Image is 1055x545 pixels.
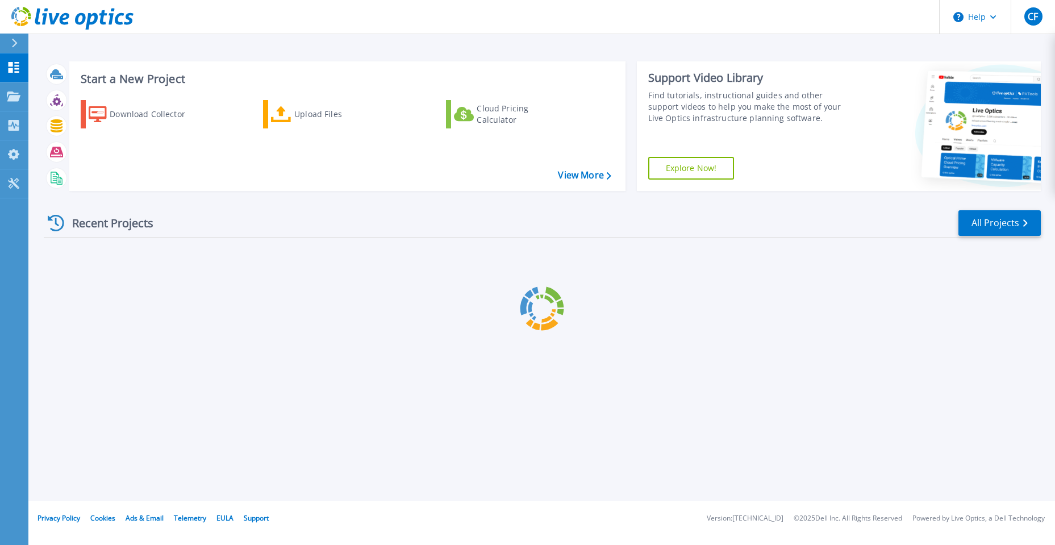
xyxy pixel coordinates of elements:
a: View More [558,170,611,181]
div: Upload Files [294,103,385,126]
a: Download Collector [81,100,207,128]
a: Telemetry [174,513,206,523]
div: Support Video Library [648,70,854,85]
li: Powered by Live Optics, a Dell Technology [912,515,1045,522]
a: Cloud Pricing Calculator [446,100,573,128]
div: Find tutorials, instructional guides and other support videos to help you make the most of your L... [648,90,854,124]
a: Support [244,513,269,523]
a: Ads & Email [126,513,164,523]
a: Explore Now! [648,157,735,180]
div: Cloud Pricing Calculator [477,103,568,126]
a: Upload Files [263,100,390,128]
a: EULA [216,513,233,523]
li: © 2025 Dell Inc. All Rights Reserved [794,515,902,522]
li: Version: [TECHNICAL_ID] [707,515,783,522]
h3: Start a New Project [81,73,611,85]
div: Download Collector [110,103,201,126]
a: Cookies [90,513,115,523]
div: Recent Projects [44,209,169,237]
a: Privacy Policy [37,513,80,523]
span: CF [1028,12,1038,21]
a: All Projects [958,210,1041,236]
